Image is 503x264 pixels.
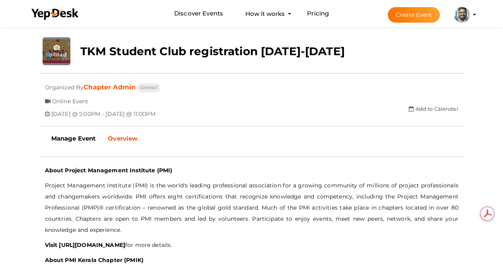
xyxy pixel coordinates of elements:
img: ACg8ocJeUjz60saEqUw762FwIC9ij7kTAydFwJn6DmbPX958jdYw_chG=s100 [454,7,470,23]
b: About Project Management Institute (PMI) [45,167,173,174]
button: How it works [243,6,287,21]
b: Visit [URL][DOMAIN_NAME] [45,241,125,249]
b: Manage Event [51,135,96,142]
a: Chapter Admin [84,83,136,91]
button: CONTACT [137,83,160,92]
span: [DATE] @ 5:00PM - [DATE] @ 11:00PM [51,104,155,118]
a: Add to Calendar [408,106,458,112]
b: About PMI Kerala Chapter (PMIK) [45,256,144,264]
b: Overview [108,135,138,142]
a: Discover Events [174,6,223,21]
a: Pricing [307,6,329,21]
p: Project Management Institute (PMI) is the world's leading professional association for a growing ... [45,180,458,235]
a: Manage Event [45,129,102,148]
span: Organized By [45,78,84,91]
b: TKM Student Club registration [DATE]-[DATE] [80,44,345,58]
p: for more details. [45,239,458,251]
button: Create Event [388,7,440,23]
a: Overview [102,129,144,148]
span: Online Event [52,92,89,105]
